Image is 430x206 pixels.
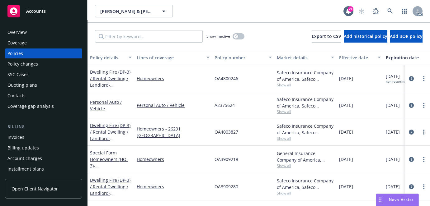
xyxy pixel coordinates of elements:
[90,190,130,203] span: - [STREET_ADDRESS]
[337,50,383,65] button: Effective date
[277,96,334,109] div: Safeco Insurance Company of America, Safeco Insurance (Liberty Mutual)
[386,183,400,190] span: [DATE]
[5,143,82,153] a: Billing updates
[348,6,353,12] div: 21
[5,164,82,174] a: Installment plans
[408,75,415,82] a: circleInformation
[408,183,415,190] a: circleInformation
[355,5,368,17] a: Start snowing
[90,122,130,148] a: Dwelling Fire (DP-3) / Rental Dwelling / Landlord
[376,194,384,206] div: Drag to move
[87,50,134,65] button: Policy details
[344,30,387,43] button: Add historical policy
[420,128,428,136] a: more
[312,30,341,43] button: Export to CSV
[215,183,238,190] span: OA3909280
[420,156,428,163] a: more
[277,177,334,190] div: Safeco Insurance Company of America, Safeco Insurance (Liberty Mutual)
[90,54,125,61] div: Policy details
[5,124,82,130] div: Billing
[5,91,82,101] a: Contacts
[7,70,29,80] div: SSC Cases
[90,135,130,148] span: - [STREET_ADDRESS]
[386,73,406,84] span: [DATE]
[7,132,24,142] div: Invoices
[5,70,82,80] a: SSC Cases
[339,75,353,82] span: [DATE]
[386,54,427,61] div: Expiration date
[384,5,396,17] a: Search
[5,2,82,20] a: Accounts
[5,101,82,111] a: Coverage gap analysis
[215,156,238,163] span: OA3909218
[90,99,122,112] a: Personal Auto / Vehicle
[90,82,130,94] span: - [STREET_ADDRESS]
[408,102,415,109] a: circleInformation
[5,38,82,48] a: Coverage
[12,185,58,192] span: Open Client Navigator
[215,129,238,135] span: OA4003827
[386,80,406,84] div: non-recurring
[376,194,419,206] button: Nova Assist
[5,59,82,69] a: Policy changes
[390,30,423,43] button: Add BOR policy
[7,91,26,101] div: Contacts
[5,48,82,58] a: Policies
[277,82,334,88] span: Show all
[312,33,341,39] span: Export to CSV
[137,183,210,190] a: Homeowners
[277,150,334,163] div: General Insurance Company of America, Safeco Insurance
[90,177,130,203] a: Dwelling Fire (DP-3) / Rental Dwelling / Landlord
[386,102,400,108] span: [DATE]
[95,5,173,17] button: [PERSON_NAME] & [PERSON_NAME]
[339,183,353,190] span: [DATE]
[7,27,27,37] div: Overview
[137,126,210,139] a: Homeowners - 26291 [GEOGRAPHIC_DATA]
[339,54,374,61] div: Effective date
[277,123,334,136] div: Safeco Insurance Company of America, Safeco Insurance (Liberty Mutual)
[277,190,334,196] span: Show all
[5,132,82,142] a: Invoices
[212,50,274,65] button: Policy number
[408,156,415,163] a: circleInformation
[339,102,353,108] span: [DATE]
[398,5,411,17] a: Switch app
[7,59,38,69] div: Policy changes
[90,69,130,94] a: Dwelling Fire (DP-3) / Rental Dwelling / Landlord
[7,48,23,58] div: Policies
[274,50,337,65] button: Market details
[277,54,327,61] div: Market details
[277,136,334,141] span: Show all
[7,80,37,90] div: Quoting plans
[7,38,27,48] div: Coverage
[137,156,210,163] a: Homeowners
[344,33,387,39] span: Add historical policy
[90,150,130,175] a: Special Form Homeowners (HO-3)
[134,50,212,65] button: Lines of coverage
[206,34,230,39] span: Show inactive
[215,54,265,61] div: Policy number
[389,197,413,202] span: Nova Assist
[215,75,238,82] span: OA4800246
[7,143,39,153] div: Billing updates
[137,102,210,108] a: Personal Auto / Vehicle
[7,164,44,174] div: Installment plans
[277,109,334,114] span: Show all
[137,54,203,61] div: Lines of coverage
[7,153,42,163] div: Account charges
[390,33,423,39] span: Add BOR policy
[420,102,428,109] a: more
[5,153,82,163] a: Account charges
[215,102,235,108] span: A2375624
[277,163,334,168] span: Show all
[386,129,400,135] span: [DATE]
[26,9,46,14] span: Accounts
[386,156,400,163] span: [DATE]
[7,101,54,111] div: Coverage gap analysis
[408,128,415,136] a: circleInformation
[277,69,334,82] div: Safeco Insurance Company of America, Safeco Insurance (Liberty Mutual)
[420,75,428,82] a: more
[95,30,203,43] input: Filter by keyword...
[5,80,82,90] a: Quoting plans
[339,129,353,135] span: [DATE]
